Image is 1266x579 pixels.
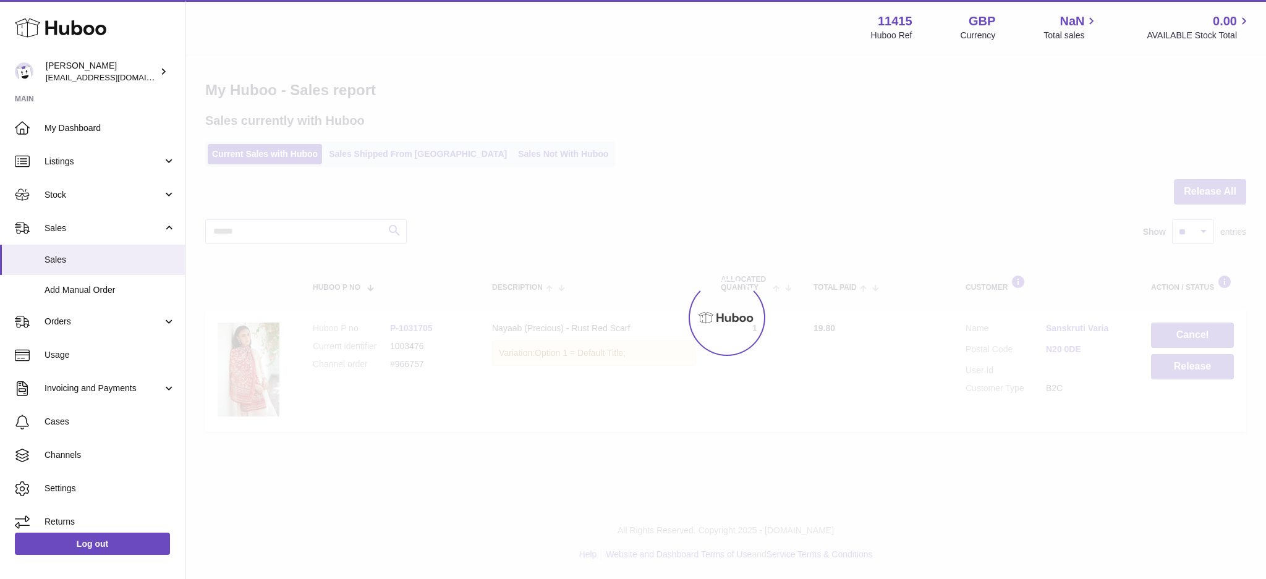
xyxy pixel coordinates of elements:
span: [EMAIL_ADDRESS][DOMAIN_NAME] [46,72,182,82]
span: Orders [45,316,163,328]
a: Log out [15,533,170,555]
span: NaN [1060,13,1084,30]
span: Channels [45,449,176,461]
a: 0.00 AVAILABLE Stock Total [1147,13,1251,41]
span: Returns [45,516,176,528]
span: Stock [45,189,163,201]
span: Invoicing and Payments [45,382,163,394]
span: Settings [45,483,176,494]
span: Usage [45,349,176,361]
a: NaN Total sales [1043,13,1098,41]
span: Sales [45,222,163,234]
strong: GBP [969,13,995,30]
div: [PERSON_NAME] [46,60,157,83]
div: Currency [961,30,996,41]
span: AVAILABLE Stock Total [1147,30,1251,41]
span: Cases [45,416,176,428]
img: care@shopmanto.uk [15,62,33,81]
span: Add Manual Order [45,284,176,296]
div: Huboo Ref [871,30,912,41]
span: My Dashboard [45,122,176,134]
span: 0.00 [1213,13,1237,30]
span: Total sales [1043,30,1098,41]
span: Listings [45,156,163,167]
strong: 11415 [878,13,912,30]
span: Sales [45,254,176,266]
